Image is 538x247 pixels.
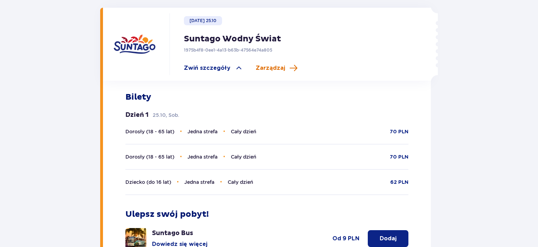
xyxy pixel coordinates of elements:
span: Zwiń szczegóły [184,64,230,72]
p: [DATE] 25.10 [189,18,216,24]
p: od [332,235,341,242]
p: Dodaj [380,235,396,242]
p: Dzień 1 [125,111,149,119]
p: 62 PLN [390,179,408,186]
span: • [220,179,222,186]
span: • [223,128,225,135]
span: Jedna strefa [187,154,218,160]
span: • [177,179,179,186]
img: Suntago logo [113,23,156,65]
span: Jedna strefa [187,129,218,134]
span: • [223,153,225,160]
p: 70 PLN [390,154,408,161]
span: Cały dzień [228,179,253,185]
p: Suntago Bus [152,229,193,238]
p: 9 [343,235,346,242]
span: • [180,128,182,135]
span: Dorosły (18 - 65 lat) [125,129,174,134]
span: Dziecko (do 16 lat) [125,179,171,185]
p: 1975b4f8-0ee1-4a13-b63b-47564e74a805 [184,47,272,53]
span: Zarządzaj [256,64,285,72]
button: Dodaj [368,230,408,247]
p: Bilety [125,92,151,102]
span: Cały dzień [231,129,256,134]
span: Cały dzień [231,154,256,160]
span: • [180,153,182,160]
a: Zwiń szczegóły [184,64,243,72]
p: Suntago Wodny Świat [184,34,281,44]
a: Zarządzaj [256,64,298,72]
span: Jedna strefa [184,179,214,185]
p: 70 PLN [390,128,408,135]
p: 25.10, Sob. [153,112,179,119]
p: PLN [348,235,359,242]
p: Ulepsz swój pobyt! [125,209,209,220]
span: Dorosły (18 - 65 lat) [125,154,174,160]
